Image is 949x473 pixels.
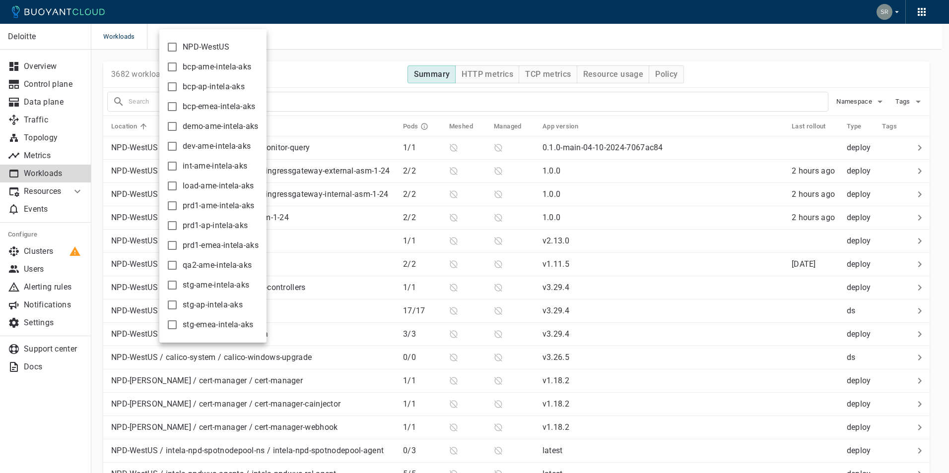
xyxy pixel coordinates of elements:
[183,121,259,131] span: demo-ame-intela-aks
[183,82,245,92] span: bcp-ap-intela-aks
[183,102,256,112] span: bcp-emea-intela-aks
[183,181,254,191] span: load-ame-intela-aks
[183,62,251,72] span: bcp-ame-intela-aks
[183,161,247,171] span: int-ame-intela-aks
[183,240,259,250] span: prd1-emea-intela-aks
[183,260,252,270] span: qa2-ame-intela-aks
[183,280,249,290] span: stg-ame-intela-aks
[183,201,255,211] span: prd1-ame-intela-aks
[183,141,251,151] span: dev-ame-intela-aks
[183,42,229,52] span: NPD-WestUS
[183,320,254,330] span: stg-emea-intela-aks
[183,300,243,310] span: stg-ap-intela-aks
[183,221,248,231] span: prd1-ap-intela-aks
